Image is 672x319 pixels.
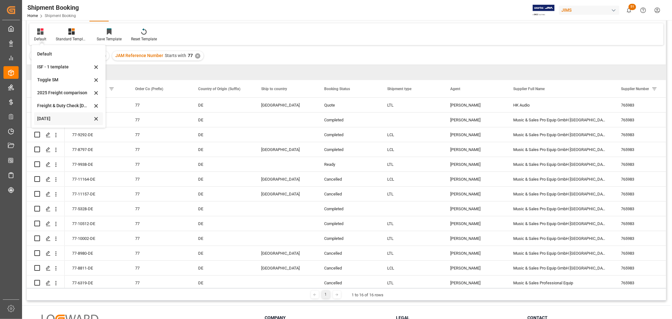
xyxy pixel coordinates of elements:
div: Press SPACE to select this row. [27,113,65,127]
div: DE [198,276,246,290]
div: Completed [324,231,372,246]
div: DE [198,142,246,157]
span: Ship to country [261,87,287,91]
div: Press SPACE to select this row. [27,172,65,187]
div: 77-5328-DE [65,201,128,216]
div: 77-8980-DE [65,246,128,260]
span: Agent [450,87,460,91]
span: 77 [188,53,193,58]
div: LCL [387,142,435,157]
div: Music & Sales Professional Equip [506,275,613,290]
span: JAM Reference Number [115,53,163,58]
div: DE [198,231,246,246]
div: 77-8797-DE [65,142,128,157]
div: Press SPACE to select this row. [27,127,65,142]
div: Cancelled [324,261,372,275]
div: Press SPACE to select this row. [27,142,65,157]
div: Toggle SM [37,77,92,83]
a: Home [27,14,38,18]
div: [PERSON_NAME] [450,261,498,275]
div: [GEOGRAPHIC_DATA] [261,246,309,261]
div: Press SPACE to select this row. [27,216,65,231]
div: 77 [135,202,183,216]
div: [PERSON_NAME] [450,202,498,216]
div: Save Template [97,36,122,42]
div: Cancelled [324,276,372,290]
div: [PERSON_NAME] [450,142,498,157]
div: [PERSON_NAME] [450,113,498,127]
div: Standard Templates [56,36,87,42]
div: Reset Template [131,36,157,42]
div: Ready [324,157,372,172]
button: show 51 new notifications [622,3,636,17]
div: Music & Sales Pro Equip GmbH [GEOGRAPHIC_DATA] [506,172,613,186]
div: Completed [324,217,372,231]
div: DE [198,128,246,142]
span: Supplier Full Name [513,87,545,91]
div: Press SPACE to select this row. [27,231,65,246]
div: Completed [324,142,372,157]
div: DE [198,172,246,187]
div: 77 [135,217,183,231]
div: [GEOGRAPHIC_DATA] [261,187,309,201]
div: [PERSON_NAME] [450,276,498,290]
span: Booking Status [324,87,350,91]
div: DE [198,217,246,231]
div: Music & Sales Pro Equip GmbH [GEOGRAPHIC_DATA] [506,231,613,246]
div: [GEOGRAPHIC_DATA] [261,142,309,157]
div: Cancelled [324,187,372,201]
span: 51 [629,4,636,10]
div: [GEOGRAPHIC_DATA] [261,172,309,187]
span: Supplier Number [621,87,649,91]
div: 77 [135,261,183,275]
div: [GEOGRAPHIC_DATA] [261,261,309,275]
div: 77 [135,128,183,142]
div: LCL [387,128,435,142]
div: Press SPACE to select this row. [27,261,65,275]
div: [PERSON_NAME] [450,157,498,172]
div: 77 [135,157,183,172]
div: 1 to 16 of 16 rows [352,292,384,298]
div: LTL [387,187,435,201]
div: Music & Sales Pro Equip GmbH [GEOGRAPHIC_DATA] [506,261,613,275]
div: Press SPACE to select this row. [27,275,65,290]
div: LTL [387,231,435,246]
div: [PERSON_NAME] [450,128,498,142]
div: Music & Sales Pro Equip GmbH [GEOGRAPHIC_DATA] [506,246,613,260]
div: Default [34,36,46,42]
div: Press SPACE to select this row. [27,187,65,201]
div: DE [198,202,246,216]
div: 77 [135,231,183,246]
div: Press SPACE to select this row. [27,246,65,261]
div: LTL [387,98,435,113]
button: JIMS [559,4,622,16]
div: [PERSON_NAME] [450,231,498,246]
span: Starts with [165,53,186,58]
div: 77 [135,276,183,290]
div: Press SPACE to select this row. [27,201,65,216]
div: 77-10002-DE [65,231,128,246]
span: Shipment type [387,87,411,91]
div: 77 [135,246,183,261]
div: 77-8811-DE [65,261,128,275]
div: 77 [135,98,183,113]
div: Press SPACE to select this row. [27,157,65,172]
div: 77 [135,142,183,157]
div: DE [198,157,246,172]
img: Exertis%20JAM%20-%20Email%20Logo.jpg_1722504956.jpg [533,5,554,16]
div: Music & Sales Pro Equip GmbH [GEOGRAPHIC_DATA] [506,113,613,127]
div: LCL [387,261,435,275]
div: ISF - 1 template [37,64,92,70]
div: LTL [387,217,435,231]
div: Music & Sales Pro Equip GmbH [GEOGRAPHIC_DATA] [506,201,613,216]
div: [PERSON_NAME] [450,98,498,113]
div: 77-9292-DE [65,127,128,142]
div: Music & Sales Pro Equip GmbH [GEOGRAPHIC_DATA] [506,187,613,201]
div: DE [198,261,246,275]
div: DE [198,246,246,261]
div: [PERSON_NAME] [450,172,498,187]
div: [PERSON_NAME] [450,217,498,231]
div: 77 [135,113,183,127]
div: Press SPACE to select this row. [27,98,65,113]
span: Order Co (Prefix) [135,87,163,91]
